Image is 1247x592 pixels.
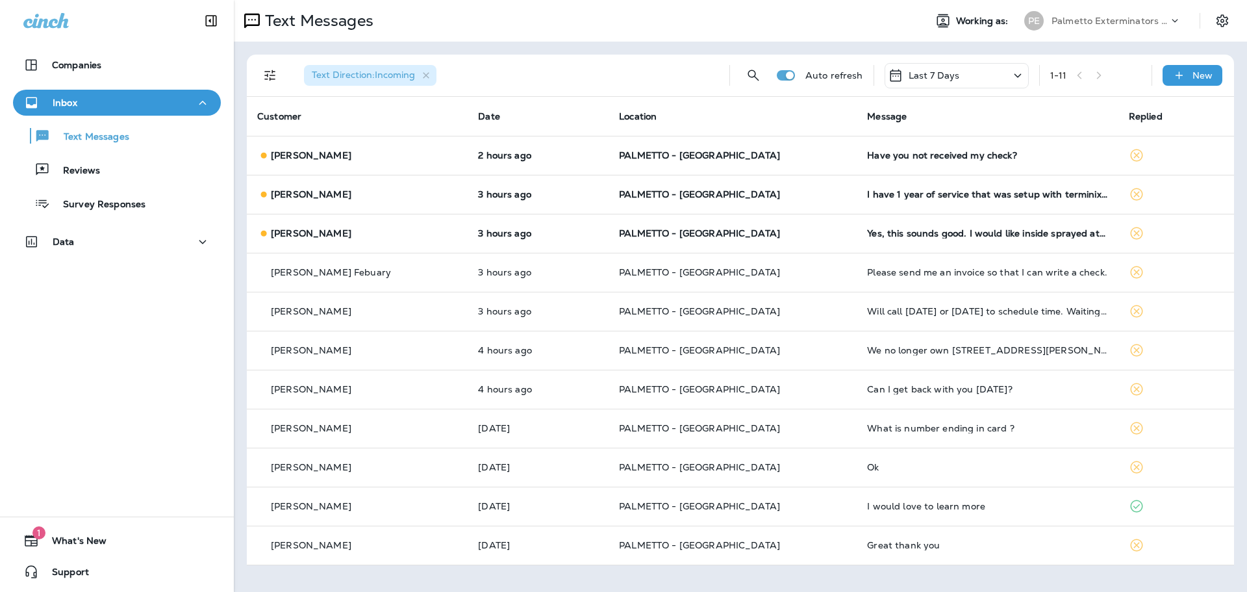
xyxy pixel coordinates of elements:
[39,535,107,551] span: What's New
[271,345,351,355] p: [PERSON_NAME]
[53,237,75,247] p: Data
[619,188,780,200] span: PALMETTO - [GEOGRAPHIC_DATA]
[619,110,657,122] span: Location
[51,131,129,144] p: Text Messages
[478,423,598,433] p: Oct 10, 2025 01:38 PM
[1052,16,1168,26] p: Palmetto Exterminators LLC
[867,345,1107,355] div: We no longer own 734 gatewood Dr in roebuck
[867,501,1107,511] div: I would love to learn more
[867,228,1107,238] div: Yes, this sounds good. I would like inside sprayed at least twice a year.
[271,267,391,277] p: [PERSON_NAME] Febuary
[478,228,598,238] p: Oct 13, 2025 09:18 AM
[271,423,351,433] p: [PERSON_NAME]
[867,189,1107,199] div: I have 1 year of service that was setup with terminix by the builder of my home when it was built...
[271,189,351,199] p: [PERSON_NAME]
[740,62,766,88] button: Search Messages
[257,110,301,122] span: Customer
[271,540,351,550] p: [PERSON_NAME]
[13,52,221,78] button: Companies
[271,228,351,238] p: [PERSON_NAME]
[619,539,780,551] span: PALMETTO - [GEOGRAPHIC_DATA]
[13,528,221,554] button: 1What's New
[312,69,415,81] span: Text Direction : Incoming
[1192,70,1213,81] p: New
[13,156,221,183] button: Reviews
[867,150,1107,161] div: Have you not received my check?
[50,165,100,177] p: Reviews
[271,462,351,472] p: [PERSON_NAME]
[867,540,1107,550] div: Great thank you
[1024,11,1044,31] div: PE
[1129,110,1163,122] span: Replied
[271,384,351,394] p: [PERSON_NAME]
[478,267,598,277] p: Oct 13, 2025 08:43 AM
[1050,70,1067,81] div: 1 - 11
[619,305,780,317] span: PALMETTO - [GEOGRAPHIC_DATA]
[478,462,598,472] p: Oct 10, 2025 08:24 AM
[50,199,145,211] p: Survey Responses
[478,501,598,511] p: Oct 9, 2025 10:21 AM
[13,229,221,255] button: Data
[867,306,1107,316] div: Will call today or tomorrow to schedule time. Waiting in tenant availability
[867,423,1107,433] div: What is number ending in card ?
[867,110,907,122] span: Message
[271,501,351,511] p: [PERSON_NAME]
[52,60,101,70] p: Companies
[260,11,373,31] p: Text Messages
[867,267,1107,277] div: Please send me an invoice so that I can write a check.
[193,8,229,34] button: Collapse Sidebar
[956,16,1011,27] span: Working as:
[32,526,45,539] span: 1
[271,306,351,316] p: [PERSON_NAME]
[619,227,780,239] span: PALMETTO - [GEOGRAPHIC_DATA]
[257,62,283,88] button: Filters
[13,90,221,116] button: Inbox
[478,306,598,316] p: Oct 13, 2025 08:41 AM
[39,567,89,582] span: Support
[619,149,780,161] span: PALMETTO - [GEOGRAPHIC_DATA]
[478,189,598,199] p: Oct 13, 2025 09:36 AM
[909,70,960,81] p: Last 7 Days
[619,422,780,434] span: PALMETTO - [GEOGRAPHIC_DATA]
[53,97,77,108] p: Inbox
[13,122,221,149] button: Text Messages
[619,461,780,473] span: PALMETTO - [GEOGRAPHIC_DATA]
[867,462,1107,472] div: Ok
[478,384,598,394] p: Oct 13, 2025 08:26 AM
[478,150,598,161] p: Oct 13, 2025 10:33 AM
[13,559,221,585] button: Support
[271,150,351,161] p: [PERSON_NAME]
[619,266,780,278] span: PALMETTO - [GEOGRAPHIC_DATA]
[478,345,598,355] p: Oct 13, 2025 08:30 AM
[867,384,1107,394] div: Can I get back with you Friday?
[805,70,863,81] p: Auto refresh
[619,383,780,395] span: PALMETTO - [GEOGRAPHIC_DATA]
[478,540,598,550] p: Oct 7, 2025 08:20 AM
[13,190,221,217] button: Survey Responses
[304,65,436,86] div: Text Direction:Incoming
[619,344,780,356] span: PALMETTO - [GEOGRAPHIC_DATA]
[619,500,780,512] span: PALMETTO - [GEOGRAPHIC_DATA]
[1211,9,1234,32] button: Settings
[478,110,500,122] span: Date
